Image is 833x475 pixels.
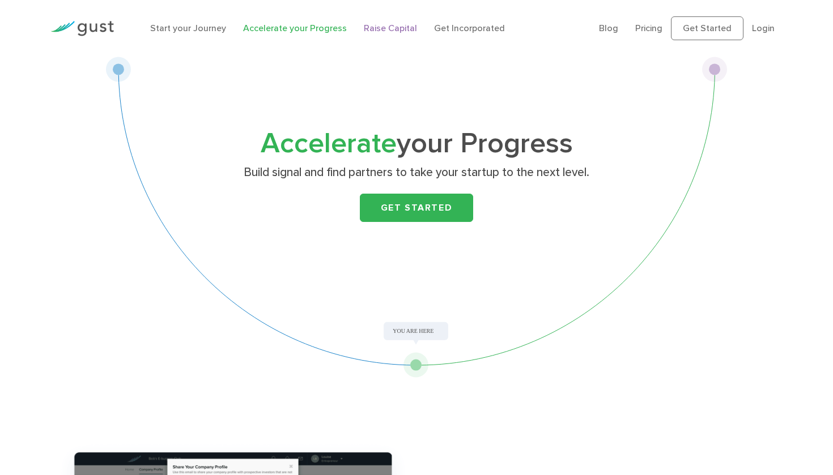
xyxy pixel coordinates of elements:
a: Start your Journey [150,23,226,33]
a: Accelerate your Progress [243,23,347,33]
img: Gust Logo [50,21,114,36]
a: Pricing [635,23,662,33]
span: Accelerate [261,127,397,160]
a: Blog [599,23,618,33]
a: Get Started [360,194,473,222]
a: Raise Capital [364,23,417,33]
h1: your Progress [193,131,640,157]
p: Build signal and find partners to take your startup to the next level. [197,165,636,181]
a: Login [752,23,775,33]
a: Get Incorporated [434,23,505,33]
a: Get Started [671,16,743,40]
